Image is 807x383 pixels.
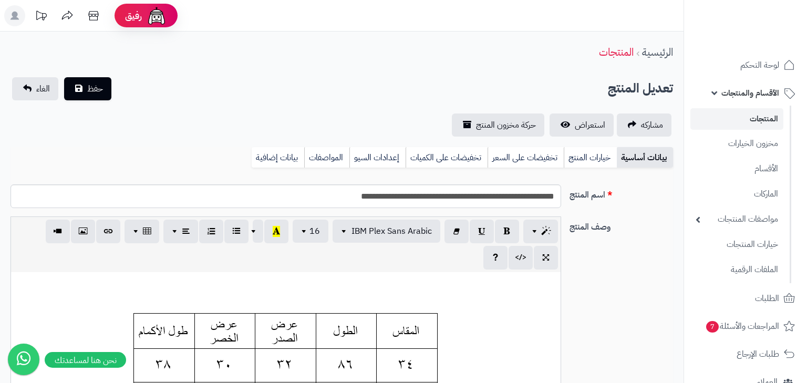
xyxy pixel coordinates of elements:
a: استعراض [550,113,614,137]
a: الطلبات [690,286,801,311]
a: الملفات الرقمية [690,258,783,281]
a: حركة مخزون المنتج [452,113,544,137]
a: مواصفات المنتجات [690,208,783,231]
button: حفظ [64,77,111,100]
a: بيانات إضافية [252,147,304,168]
a: الغاء [12,77,58,100]
span: المراجعات والأسئلة [705,319,779,334]
a: المواصفات [304,147,349,168]
label: وصف المنتج [565,216,677,233]
label: اسم المنتج [565,184,677,201]
a: الماركات [690,183,783,205]
a: المنتجات [599,44,634,60]
a: خيارات المنتجات [690,233,783,256]
span: الطلبات [755,291,779,306]
a: إعدادات السيو [349,147,406,168]
button: IBM Plex Sans Arabic [333,220,440,243]
a: تخفيضات على الكميات [406,147,488,168]
span: حركة مخزون المنتج [476,119,536,131]
span: الغاء [36,82,50,95]
span: 7 [706,321,719,333]
a: المنتجات [690,108,783,130]
span: استعراض [575,119,605,131]
a: المراجعات والأسئلة7 [690,314,801,339]
span: مشاركه [641,119,663,131]
img: ai-face.png [146,5,167,26]
a: خيارات المنتج [564,147,617,168]
a: مخزون الخيارات [690,132,783,155]
span: الأقسام والمنتجات [721,86,779,100]
a: طلبات الإرجاع [690,341,801,367]
a: الأقسام [690,158,783,180]
span: لوحة التحكم [740,58,779,73]
span: طلبات الإرجاع [737,347,779,361]
h2: تعديل المنتج [608,78,673,99]
span: 16 [309,225,320,237]
button: 16 [293,220,328,243]
a: تحديثات المنصة [28,5,54,29]
a: الرئيسية [642,44,673,60]
a: مشاركه [617,113,671,137]
a: تخفيضات على السعر [488,147,564,168]
span: IBM Plex Sans Arabic [351,225,432,237]
span: رفيق [125,9,142,22]
span: حفظ [87,82,103,95]
a: بيانات أساسية [617,147,673,168]
a: لوحة التحكم [690,53,801,78]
